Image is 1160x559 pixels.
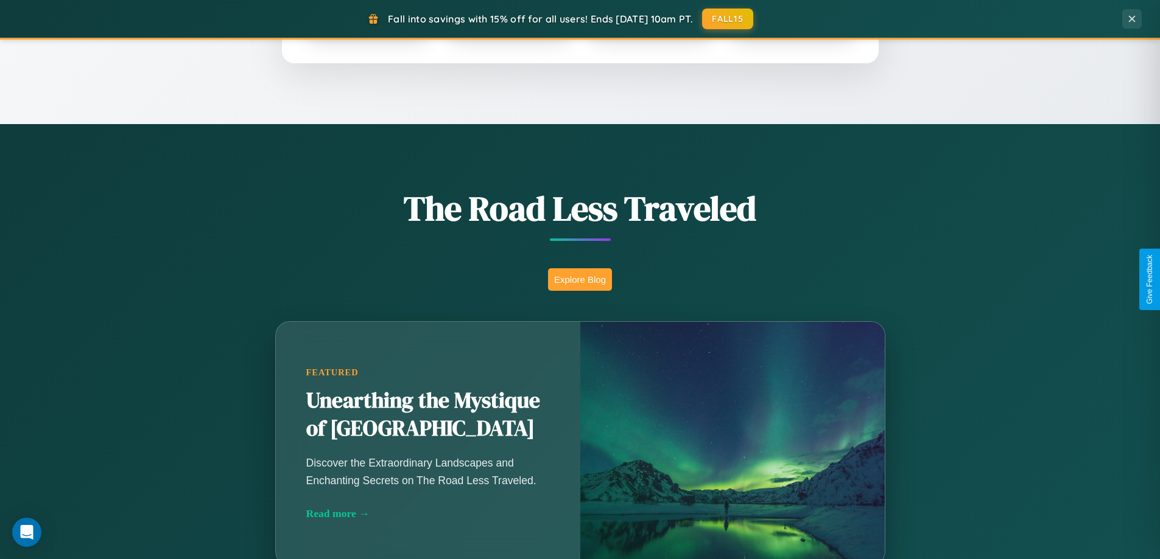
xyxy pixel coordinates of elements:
div: Give Feedback [1145,255,1154,304]
button: Explore Blog [548,268,612,291]
p: Discover the Extraordinary Landscapes and Enchanting Secrets on The Road Less Traveled. [306,454,550,488]
div: Open Intercom Messenger [12,518,41,547]
h1: The Road Less Traveled [215,185,946,232]
h2: Unearthing the Mystique of [GEOGRAPHIC_DATA] [306,387,550,443]
div: Read more → [306,507,550,520]
div: Featured [306,367,550,378]
span: Fall into savings with 15% off for all users! Ends [DATE] 10am PT. [388,13,693,25]
button: FALL15 [702,9,753,29]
